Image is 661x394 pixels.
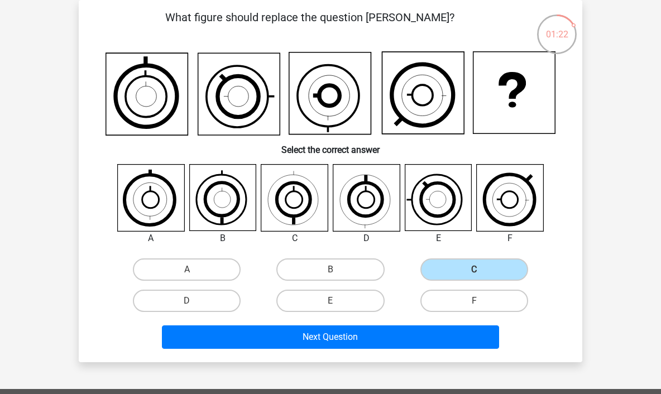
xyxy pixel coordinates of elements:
[252,232,337,245] div: C
[276,258,384,281] label: B
[536,13,578,41] div: 01:22
[97,136,564,155] h6: Select the correct answer
[109,232,193,245] div: A
[420,290,528,312] label: F
[97,9,523,42] p: What figure should replace the question [PERSON_NAME]?
[420,258,528,281] label: C
[324,232,409,245] div: D
[162,325,500,349] button: Next Question
[133,290,241,312] label: D
[133,258,241,281] label: A
[276,290,384,312] label: E
[181,232,265,245] div: B
[396,232,481,245] div: E
[468,232,552,245] div: F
